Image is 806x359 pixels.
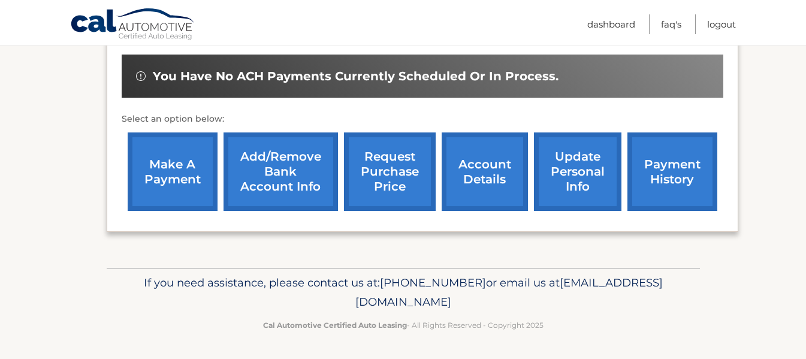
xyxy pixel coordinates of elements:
p: If you need assistance, please contact us at: or email us at [114,273,692,312]
a: Add/Remove bank account info [224,132,338,211]
span: [PHONE_NUMBER] [380,276,486,289]
a: update personal info [534,132,621,211]
a: payment history [627,132,717,211]
span: [EMAIL_ADDRESS][DOMAIN_NAME] [355,276,663,309]
a: request purchase price [344,132,436,211]
a: account details [442,132,528,211]
img: alert-white.svg [136,71,146,81]
p: - All Rights Reserved - Copyright 2025 [114,319,692,331]
strong: Cal Automotive Certified Auto Leasing [263,321,407,330]
p: Select an option below: [122,112,723,126]
a: Logout [707,14,736,34]
a: Dashboard [587,14,635,34]
a: FAQ's [661,14,681,34]
a: Cal Automotive [70,8,196,43]
a: make a payment [128,132,218,211]
span: You have no ACH payments currently scheduled or in process. [153,69,559,84]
